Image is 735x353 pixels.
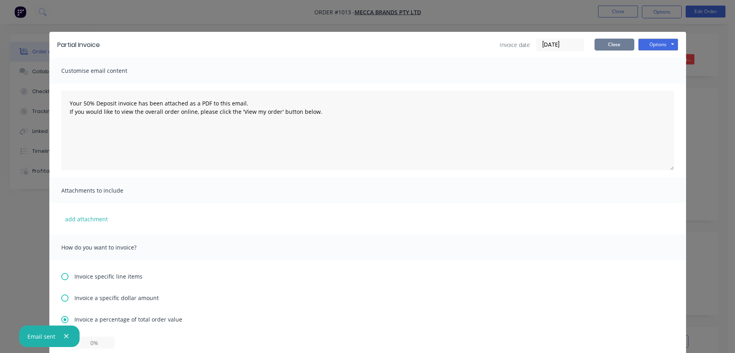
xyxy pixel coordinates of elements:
button: Close [595,39,634,51]
span: Invoice date [500,41,530,49]
span: Invoice a specific dollar amount [74,294,159,302]
span: Attachments to include [61,185,149,196]
span: Customise email content [61,65,149,76]
textarea: Your 50% Deposit invoice has been attached as a PDF to this email. If you would like to view the ... [61,91,674,170]
span: How do you want to invoice? [61,242,149,253]
input: 0% [74,337,115,349]
div: Email sent [27,332,55,341]
div: Partial Invoice [57,40,100,50]
button: Options [638,39,678,51]
span: Invoice specific line items [74,272,142,281]
button: add attachment [61,213,112,225]
span: Invoice a percentage of total order value [74,315,182,324]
